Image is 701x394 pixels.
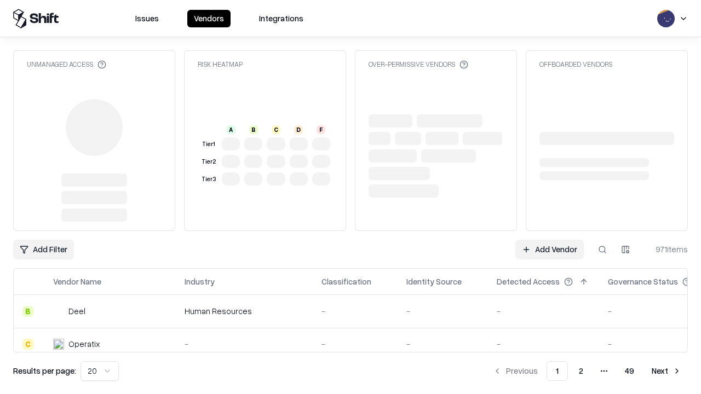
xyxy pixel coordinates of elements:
div: Governance Status [608,276,678,287]
div: Tier 3 [200,175,217,184]
button: 1 [547,361,568,381]
button: 2 [570,361,592,381]
button: Vendors [187,10,231,27]
div: A [227,125,235,134]
div: Vendor Name [53,276,101,287]
div: Classification [321,276,371,287]
div: - [321,305,389,317]
div: Risk Heatmap [198,60,243,69]
div: Over-Permissive Vendors [369,60,468,69]
div: 971 items [644,244,688,255]
div: C [22,339,33,350]
div: D [294,125,303,134]
img: Operatix [53,339,64,350]
div: B [22,306,33,317]
div: Deel [68,305,85,317]
div: F [317,125,325,134]
div: Operatix [68,338,100,350]
div: Tier 1 [200,140,217,149]
div: Tier 2 [200,157,217,166]
button: Integrations [252,10,310,27]
div: - [406,338,479,350]
div: C [272,125,280,134]
button: Next [645,361,688,381]
a: Add Vendor [515,240,584,259]
div: - [406,305,479,317]
div: - [321,338,389,350]
div: Unmanaged Access [27,60,106,69]
div: Identity Source [406,276,462,287]
div: - [497,305,590,317]
button: 49 [616,361,643,381]
img: Deel [53,306,64,317]
div: - [497,338,590,350]
div: B [249,125,258,134]
div: Industry [185,276,215,287]
div: Human Resources [185,305,304,317]
nav: pagination [486,361,688,381]
div: Offboarded Vendors [539,60,612,69]
button: Issues [129,10,165,27]
p: Results per page: [13,365,76,376]
div: - [185,338,304,350]
button: Add Filter [13,240,74,259]
div: Detected Access [497,276,560,287]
